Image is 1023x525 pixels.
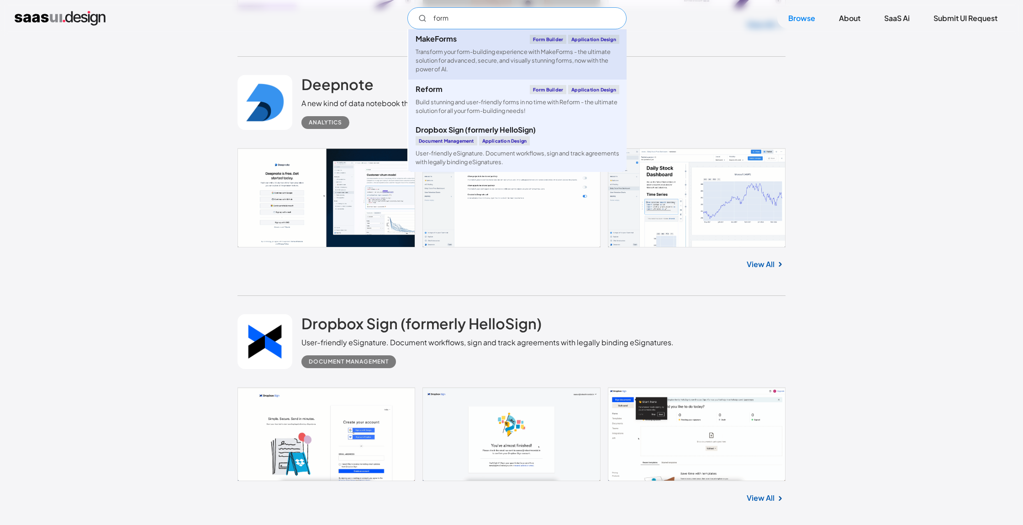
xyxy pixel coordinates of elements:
[923,8,1008,28] a: Submit UI Request
[416,98,619,115] div: Build stunning and user-friendly forms in no time with Reform - the ultimate solution for all you...
[568,35,619,44] div: Application Design
[309,117,342,128] div: Analytics
[301,75,374,98] a: Deepnote
[828,8,871,28] a: About
[777,8,826,28] a: Browse
[301,98,498,109] div: A new kind of data notebook that’s built for collaboration.
[747,259,775,270] a: View All
[416,35,457,43] div: MakeForms
[408,121,627,172] a: Dropbox Sign (formerly HelloSign)Document ManagementApplication DesignUser-friendly eSignature. D...
[301,337,674,348] div: User-friendly eSignature. Document workflows, sign and track agreements with legally binding eSig...
[479,136,530,145] div: Application Design
[416,86,443,93] div: Reform
[568,85,619,94] div: Application Design
[407,7,627,29] form: Email Form
[747,493,775,504] a: View All
[408,29,627,80] a: MakeFormsForm BuilderApplication DesignTransform your form-building experience with MakeForms - t...
[15,11,105,26] a: home
[530,35,566,44] div: Form Builder
[530,85,566,94] div: Form Builder
[416,48,619,74] div: Transform your form-building experience with MakeForms - the ultimate solution for advanced, secu...
[873,8,921,28] a: SaaS Ai
[301,314,542,337] a: Dropbox Sign (formerly HelloSign)
[301,75,374,93] h2: Deepnote
[416,126,536,134] div: Dropbox Sign (formerly HelloSign)
[408,80,627,121] a: ReformForm BuilderApplication DesignBuild stunning and user-friendly forms in no time with Reform...
[416,136,477,145] div: Document Management
[416,149,619,166] div: User-friendly eSignature. Document workflows, sign and track agreements with legally binding eSig...
[407,7,627,29] input: Search UI designs you're looking for...
[301,314,542,332] h2: Dropbox Sign (formerly HelloSign)
[309,356,389,367] div: Document Management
